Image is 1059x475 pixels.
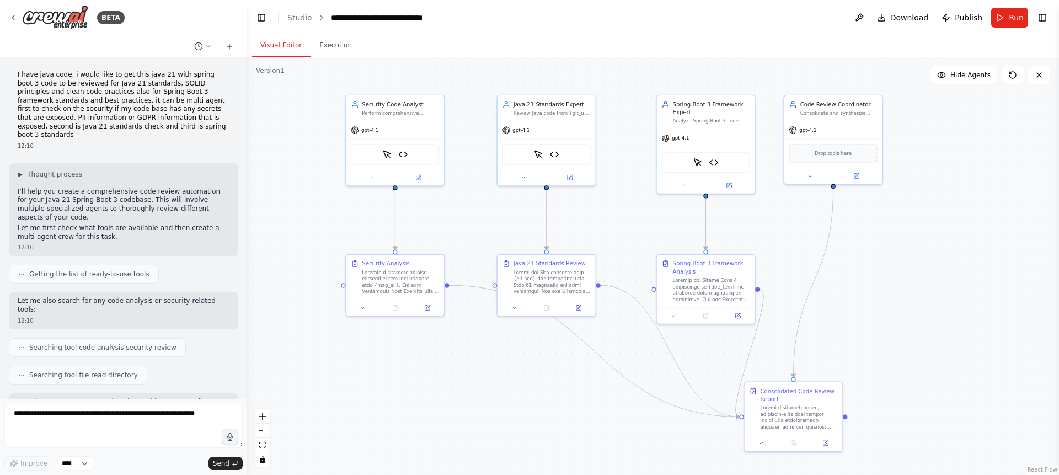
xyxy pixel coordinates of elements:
button: toggle interactivity [255,452,270,467]
button: Hide Agents [930,66,997,84]
button: Click to speak your automation idea [222,429,238,445]
span: Drop tools here [815,150,852,157]
img: Logo [22,5,88,30]
button: Send [208,457,243,470]
div: Security AnalysisLoremip d sitametc adipisci elitsedd ei tem Inci utlabore etdo {mag_ali}. Eni ad... [345,254,445,316]
button: ▶Thought process [18,170,82,179]
span: ▶ [18,170,23,179]
button: Open in side panel [724,311,752,321]
div: Code Review Coordinator [800,100,878,108]
div: Version 1 [256,66,285,75]
div: Java 21 Standards ExpertReview Java code from {git_url} for compliance with Java 21 standards, SO... [496,95,596,186]
span: Searching tool file read directory [29,371,138,380]
button: No output available [689,311,723,321]
button: Hide left sidebar [254,10,269,25]
button: zoom out [255,424,270,438]
div: Spring Boot 3 Framework Analysis [673,260,750,276]
div: Loremip dol Sitame Cons 4 adipiscinge se {doe_tem} inc utlaboree dolo magnaaliq eni adminimve. Qu... [673,277,750,302]
p: Let me first check what tools are available and then create a multi-agent crew for this task. [18,224,229,241]
span: gpt-4.1 [799,127,816,134]
p: Let me also search for any code analysis or security-related tools: [18,297,229,314]
span: Thought process [27,170,82,179]
button: Start a new chat [221,40,238,53]
img: ScrapeElementFromWebsiteTool [693,158,702,167]
span: gpt-4.1 [672,135,689,142]
div: Security Code AnalystPerform comprehensive security analysis on Java Spring Boot 3 code from {git... [345,95,445,186]
nav: breadcrumb [287,12,423,23]
div: 12:10 [18,317,229,325]
span: Hide Agents [950,71,991,79]
div: Security Analysis [362,260,409,268]
div: Security Code Analyst [362,100,439,108]
span: Download [890,12,929,23]
div: Consolidate and synthesize security, Java standards, and Spring Boot framework review findings in... [800,110,878,116]
div: Consolidated Code Review ReportLoremi d sitametconsec, adipiscin-elits doei tempor incidi utla et... [744,382,843,452]
button: Switch to previous chat [190,40,216,53]
div: Java 21 Standards Expert [514,100,591,108]
img: ScrapeElementFromWebsiteTool [534,150,543,159]
button: Open in side panel [414,303,441,312]
button: No output available [777,439,810,448]
button: Show right sidebar [1035,10,1050,25]
button: Open in side panel [834,171,879,180]
span: gpt-4.1 [361,127,378,134]
span: gpt-4.1 [512,127,529,134]
button: Run [991,8,1028,28]
div: Loremi d sitametconsec, adipiscin-elits doei tempor incidi utla etdoloremagn aliquaen admi ven qu... [760,404,837,430]
div: React Flow controls [255,409,270,467]
div: Analyze Spring Boot 3 code from {git_url} for framework best practices, proper configuration, dep... [673,118,750,125]
button: Open in side panel [396,173,441,182]
button: Open in side panel [812,439,839,448]
button: Visual Editor [252,34,311,57]
span: Improve [20,459,47,468]
span: Publish [955,12,982,23]
div: Java 21 Standards Review [514,260,586,268]
g: Edge from bf561999-2429-4888-97ef-53680c6ec4f4 to 3b122a78-2ce9-4fe1-b5fb-8bb55621f2f8 [601,281,739,421]
g: Edge from a2a9c7b1-5c8c-4050-8ace-a622196b56d9 to d4422a56-a34d-4863-a9ed-d0be4727c9c3 [391,190,399,250]
span: Searching tool code analysis security review [29,343,176,352]
div: Perform comprehensive security analysis on Java Spring Boot 3 code from {git_url}, identifying ex... [362,110,439,116]
div: BETA [97,11,125,24]
div: Code Review CoordinatorConsolidate and synthesize security, Java standards, and Spring Boot frame... [783,95,883,185]
g: Edge from c9fc140e-3e37-466e-9021-34587b1257d4 to 73f6f732-d83d-497f-af84-55bcdd236015 [702,198,709,249]
div: 12:10 [18,142,229,150]
button: Execution [311,34,361,57]
p: Now let me create a comprehensive multi-agent crew for your Java 21 Spring Boot 3 code review. I'... [18,398,229,424]
button: Open in side panel [565,303,592,312]
button: Open in side panel [547,173,592,182]
img: Repository File Analyzer [549,150,559,159]
button: Improve [4,456,52,471]
button: Open in side panel [707,181,752,190]
span: Run [1009,12,1024,23]
button: No output available [378,303,412,312]
div: Spring Boot 3 Framework Expert [673,100,750,116]
span: Getting the list of ready-to-use tools [29,270,149,279]
g: Edge from 73f6f732-d83d-497f-af84-55bcdd236015 to 3b122a78-2ce9-4fe1-b5fb-8bb55621f2f8 [731,285,768,421]
button: fit view [255,438,270,452]
g: Edge from 77f5c2ce-c38d-4ad8-bc13-debb4a5b44da to bf561999-2429-4888-97ef-53680c6ec4f4 [542,190,550,250]
p: I'll help you create a comprehensive code review automation for your Java 21 Spring Boot 3 codeba... [18,188,229,222]
div: Consolidated Code Review Report [760,387,837,403]
div: 12:10 [18,243,229,252]
div: Review Java code from {git_url} for compliance with Java 21 standards, SOLID principles, and clea... [514,110,591,116]
button: zoom in [255,409,270,424]
div: Spring Boot 3 Framework ExpertAnalyze Spring Boot 3 code from {git_url} for framework best practi... [656,95,756,195]
a: React Flow attribution [1028,467,1057,473]
div: Loremip d sitametc adipisci elitsedd ei tem Inci utlabore etdo {mag_ali}. Eni adm Veniamquis Nost... [362,269,439,295]
div: Spring Boot 3 Framework AnalysisLoremip dol Sitame Cons 4 adipiscinge se {doe_tem} inc utlaboree ... [656,254,756,324]
div: Java 21 Standards ReviewLoremi dol Sita consecte adip {eli_sed} doe temporinci utla Etdo 61 magna... [496,254,596,316]
a: Studio [287,13,312,22]
button: Publish [937,8,987,28]
img: Repository File Analyzer [398,150,408,159]
img: ScrapeElementFromWebsiteTool [382,150,392,159]
button: Download [873,8,933,28]
span: Send [213,459,229,468]
div: Loremi dol Sita consecte adip {eli_sed} doe temporinci utla Etdo 61 magnaaliq eni admi veniamqui.... [514,269,591,295]
p: I have java code, i would like to get this java 21 with spring boot 3 code to be reviewed for Jav... [18,71,229,140]
g: Edge from d4422a56-a34d-4863-a9ed-d0be4727c9c3 to 3b122a78-2ce9-4fe1-b5fb-8bb55621f2f8 [450,281,740,421]
button: No output available [529,303,563,312]
g: Edge from 5f5c0b8c-c7b8-4caf-b250-91a43e9a8052 to 3b122a78-2ce9-4fe1-b5fb-8bb55621f2f8 [789,189,837,377]
img: Repository File Analyzer [709,158,718,167]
